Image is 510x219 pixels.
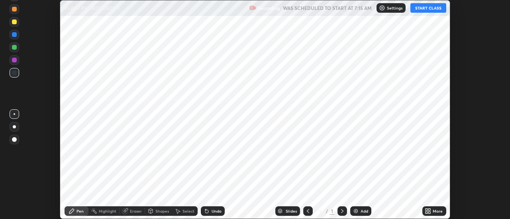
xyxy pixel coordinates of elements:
div: Select [182,209,194,213]
p: Recording [257,5,280,11]
h5: WAS SCHEDULED TO START AT 7:15 AM [283,4,372,12]
div: Eraser [130,209,142,213]
div: 1 [330,207,334,215]
img: add-slide-button [353,208,359,214]
p: PLANT PHYSIOLOGY - 1 [65,5,120,11]
div: Shapes [155,209,169,213]
div: Add [361,209,368,213]
div: 1 [316,209,324,213]
img: recording.375f2c34.svg [249,5,256,11]
div: Pen [76,209,84,213]
p: Settings [387,6,402,10]
div: Undo [212,209,222,213]
div: More [433,209,443,213]
div: / [326,209,328,213]
button: START CLASS [410,3,446,13]
img: class-settings-icons [379,5,385,11]
div: Highlight [99,209,116,213]
div: Slides [286,209,297,213]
